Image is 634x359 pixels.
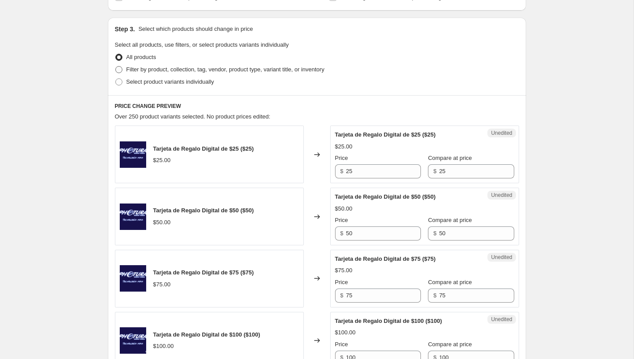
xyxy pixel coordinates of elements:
span: $ [340,168,343,174]
img: Tarjeta_de_Regalo_Neon_25_80x.png [120,141,146,168]
div: $100.00 [335,328,356,337]
div: $25.00 [335,142,353,151]
span: $ [340,292,343,299]
span: Filter by product, collection, tag, vendor, product type, variant title, or inventory [126,66,324,73]
div: $50.00 [335,204,353,213]
span: Tarjeta de Regalo Digital de $75 ($75) [335,255,436,262]
span: $ [433,292,436,299]
span: Select all products, use filters, or select products variants individually [115,41,289,48]
span: Tarjeta de Regalo Digital de $25 ($25) [153,145,254,152]
span: Tarjeta de Regalo Digital de $75 ($75) [153,269,254,276]
h6: PRICE CHANGE PREVIEW [115,103,519,110]
h2: Step 3. [115,25,135,33]
img: Tarjeta_de_Regalo_Neon_50_80x.png [120,204,146,230]
span: Price [335,341,348,348]
span: Over 250 product variants selected. No product prices edited: [115,113,270,120]
div: $25.00 [153,156,171,165]
span: Unedited [491,316,512,323]
span: Price [335,155,348,161]
span: Tarjeta de Regalo Digital de $100 ($100) [335,318,442,324]
span: Compare at price [428,155,472,161]
span: $ [340,230,343,237]
span: Price [335,217,348,223]
div: $75.00 [153,280,171,289]
span: Tarjeta de Regalo Digital de $100 ($100) [153,331,260,338]
p: Select which products should change in price [138,25,253,33]
span: Unedited [491,192,512,199]
span: Tarjeta de Regalo Digital de $50 ($50) [153,207,254,214]
span: Unedited [491,130,512,137]
img: Tarjeta_de_Regalo_Neon_100_80x.png [120,327,146,354]
span: All products [126,54,156,60]
div: $50.00 [153,218,171,227]
span: Tarjeta de Regalo Digital de $25 ($25) [335,131,436,138]
span: $ [433,230,436,237]
img: Tarjeta_de_Regalo_Neon_75_80x.png [120,265,146,292]
span: Unedited [491,254,512,261]
div: $75.00 [335,266,353,275]
span: Compare at price [428,279,472,285]
div: $100.00 [153,342,174,351]
span: Compare at price [428,217,472,223]
span: $ [433,168,436,174]
span: Select product variants individually [126,78,214,85]
span: Tarjeta de Regalo Digital de $50 ($50) [335,193,436,200]
span: Compare at price [428,341,472,348]
span: Price [335,279,348,285]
